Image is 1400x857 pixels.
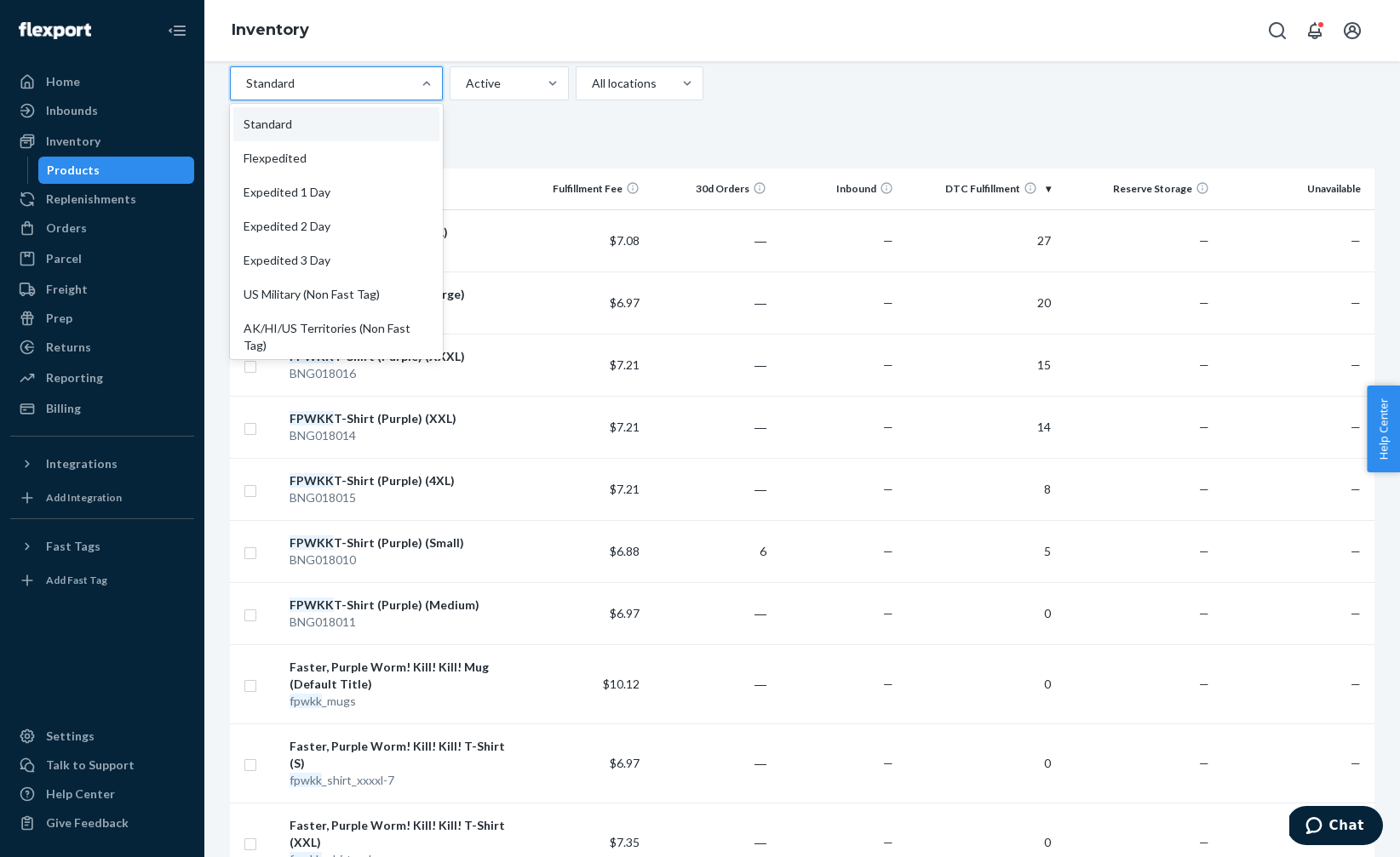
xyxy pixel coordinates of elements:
[46,400,81,417] div: Billing
[900,458,1059,520] td: 8
[233,107,439,141] div: Standard
[883,420,893,434] span: —
[233,175,439,209] div: Expedited 1 Day
[1199,835,1209,849] span: —
[1351,357,1361,372] span: —
[232,20,309,39] a: Inventory
[10,214,194,242] a: Orders
[46,786,115,803] div: Help Center
[883,677,893,691] span: —
[464,75,466,92] input: Active
[1058,169,1216,209] th: Reserve Storage
[1199,544,1209,558] span: —
[883,482,893,496] span: —
[10,334,194,361] a: Returns
[46,281,88,298] div: Freight
[46,573,107,587] div: Add Fast Tag
[46,250,82,267] div: Parcel
[900,169,1059,209] th: DTC Fulfillment
[900,396,1059,458] td: 14
[10,186,194,213] a: Replenishments
[1351,606,1361,620] span: —
[883,544,893,558] span: —
[646,582,773,644] td: ―
[1351,420,1361,434] span: —
[290,410,514,427] div: T-Shirt (Purple) (XXL)
[290,535,334,550] em: FPWKK
[610,756,640,770] span: $6.97
[1199,233,1209,248] span: —
[46,757,135,774] div: Talk to Support
[19,22,91,39] img: Flexport logo
[290,551,514,568] div: BNG018010
[900,520,1059,582] td: 5
[610,544,640,558] span: $6.88
[1199,482,1209,496] span: —
[290,349,334,363] em: FPWKK
[46,102,98,119] div: Inbounds
[603,677,640,691] span: $10.12
[900,644,1059,723] td: 0
[46,133,100,150] div: Inventory
[233,311,439,363] div: AK/HI/US Territories (Non Fast Tag)
[1351,835,1361,849] span: —
[46,455,118,472] div: Integrations
[646,644,773,723] td: ―
[46,369,103,386] div: Reporting
[1351,756,1361,770] span: —
[46,339,91,356] div: Returns
[900,209,1059,271] td: 27
[646,458,773,520] td: ―
[1199,357,1209,372] span: —
[1289,806,1383,848] iframe: Opens a widget where you can chat to one of our agents
[646,209,773,271] td: ―
[646,169,773,209] th: 30d Orders
[10,128,194,155] a: Inventory
[1335,14,1369,48] button: Open account menu
[290,817,514,851] div: Faster, Purple Worm! Kill! Kill! T-Shirt (XXL)
[10,395,194,422] a: Billing
[218,6,323,55] ol: breadcrumbs
[10,305,194,332] a: Prep
[1199,606,1209,620] span: —
[10,809,194,837] button: Give Feedback
[290,365,514,382] div: BNG018016
[233,141,439,175] div: Flexpedited
[610,295,640,310] span: $6.97
[10,751,194,779] button: Talk to Support
[1351,544,1361,558] span: —
[290,473,334,488] em: FPWKK
[233,209,439,243] div: Expedited 2 Day
[900,334,1059,396] td: 15
[290,472,514,489] div: T-Shirt (Purple) (4XL)
[883,606,893,620] span: —
[1199,420,1209,434] span: —
[1216,169,1374,209] th: Unavailable
[10,450,194,477] button: Integrations
[46,73,80,90] div: Home
[290,597,334,612] em: FPWKK
[646,723,773,803] td: ―
[290,694,322,708] em: fpwkk
[1351,233,1361,248] span: —
[290,738,514,772] div: Faster, Purple Worm! Kill! Kill! T-Shirt (S)
[610,835,640,849] span: $7.35
[900,723,1059,803] td: 0
[290,597,514,614] div: T-Shirt (Purple) (Medium)
[290,614,514,631] div: BNG018011
[10,68,194,95] a: Home
[46,814,129,831] div: Give Feedback
[646,396,773,458] td: ―
[10,567,194,594] a: Add Fast Tag
[610,233,640,248] span: $7.08
[1367,386,1400,472] button: Help Center
[10,723,194,750] a: Settings
[610,357,640,372] span: $7.21
[1260,14,1294,48] button: Open Search Box
[38,157,195,184] a: Products
[160,14,194,48] button: Close Navigation
[646,334,773,396] td: ―
[290,772,514,789] div: _shirt_xxxxl-7
[883,233,893,248] span: —
[290,693,514,710] div: _mugs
